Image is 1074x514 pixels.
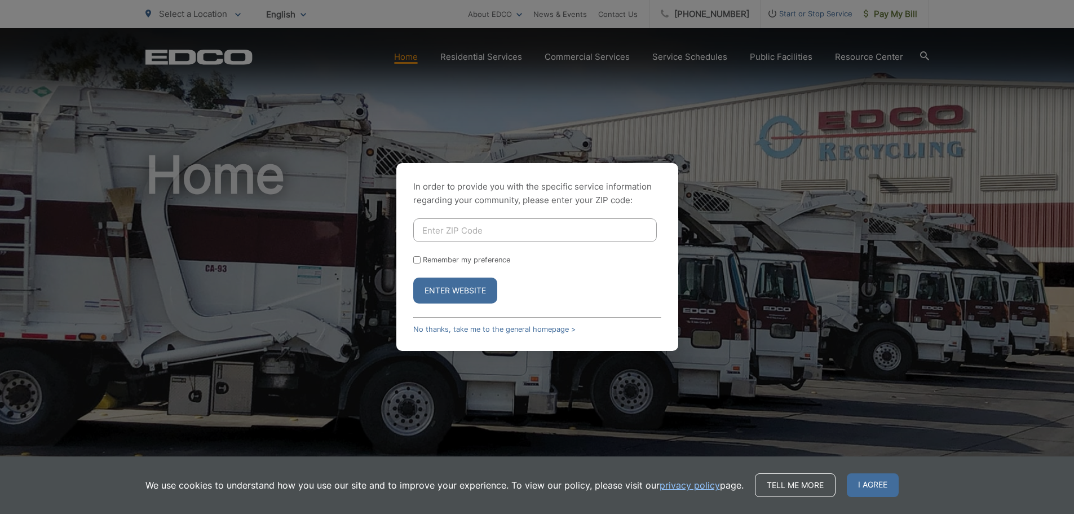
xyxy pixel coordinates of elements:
p: In order to provide you with the specific service information regarding your community, please en... [413,180,661,207]
a: Tell me more [755,473,836,497]
a: No thanks, take me to the general homepage > [413,325,576,333]
input: Enter ZIP Code [413,218,657,242]
label: Remember my preference [423,256,510,264]
span: I agree [847,473,899,497]
a: privacy policy [660,478,720,492]
button: Enter Website [413,278,497,304]
p: We use cookies to understand how you use our site and to improve your experience. To view our pol... [145,478,744,492]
